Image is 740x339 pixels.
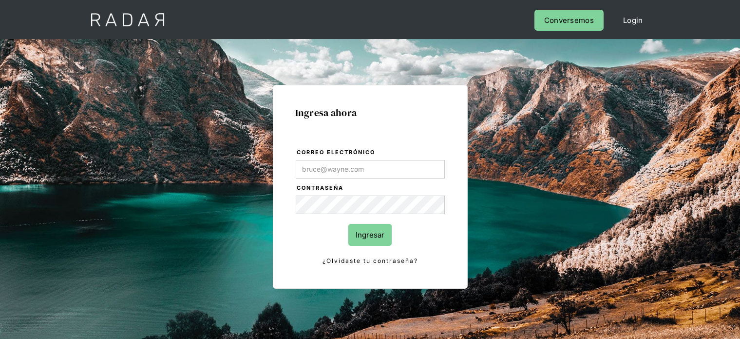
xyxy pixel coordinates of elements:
a: Conversemos [534,10,604,31]
form: Login Form [295,147,445,266]
input: Ingresar [348,224,392,246]
input: bruce@wayne.com [296,160,445,179]
a: ¿Olvidaste tu contraseña? [296,256,445,266]
label: Contraseña [297,183,445,193]
h1: Ingresa ahora [295,107,445,118]
label: Correo electrónico [297,148,445,158]
a: Login [613,10,653,31]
